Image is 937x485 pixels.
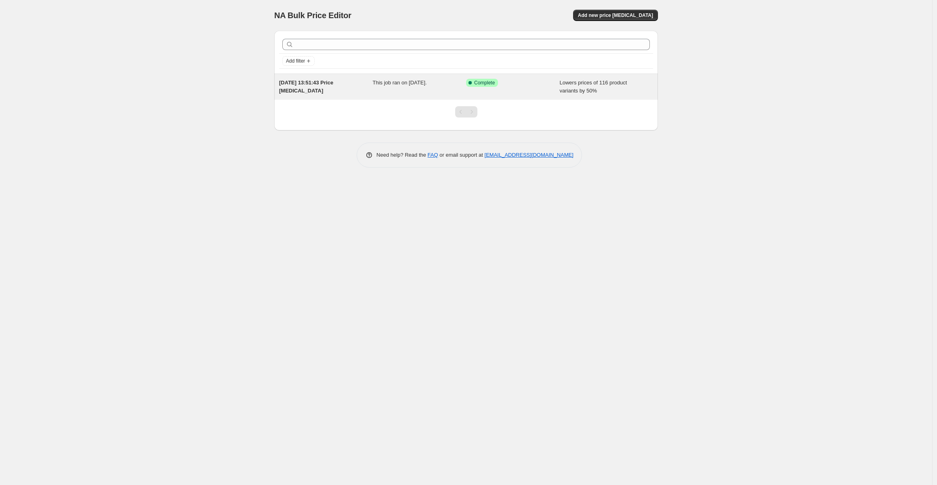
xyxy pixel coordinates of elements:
a: FAQ [428,152,438,158]
span: This job ran on [DATE]. [373,80,427,86]
span: [DATE] 13:51:43 Price [MEDICAL_DATA] [279,80,333,94]
span: or email support at [438,152,485,158]
span: Add new price [MEDICAL_DATA] [578,12,653,19]
span: Add filter [286,58,305,64]
nav: Pagination [455,106,477,118]
button: Add filter [282,56,315,66]
button: Add new price [MEDICAL_DATA] [573,10,658,21]
span: NA Bulk Price Editor [274,11,351,20]
span: Complete [474,80,495,86]
a: [EMAIL_ADDRESS][DOMAIN_NAME] [485,152,574,158]
span: Lowers prices of 116 product variants by 50% [560,80,627,94]
span: Need help? Read the [376,152,428,158]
